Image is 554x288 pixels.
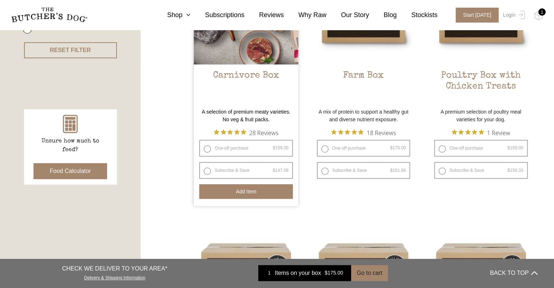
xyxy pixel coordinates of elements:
[273,145,275,150] span: $
[390,168,406,173] bdi: 161.88
[199,162,293,179] label: Subscribe & Save
[62,264,167,273] p: CHECK WE DELIVER TO YOUR AREA*
[244,10,284,20] a: Reviews
[317,140,410,157] label: One-off purchase
[249,127,278,138] span: 28 Reviews
[448,8,501,23] a: Start [DATE]
[199,184,293,199] button: Add item
[434,162,528,179] label: Subscribe & Save
[390,168,393,173] span: $
[331,127,396,138] button: Rated 4.9 out of 5 stars from 18 reviews. Jump to reviews.
[311,108,416,123] p: A mix of protein to support a healthy gut and diverse nutrient exposure.
[194,108,298,123] p: A selection of premium meaty varieties. No veg & fruit packs.
[325,270,343,276] bdi: 175.00
[538,8,546,16] div: 1
[24,42,117,58] button: RESET FILTER
[273,145,288,150] bdi: 159.00
[456,8,499,23] span: Start [DATE]
[258,265,351,281] a: 1 Items on your box $175.00
[34,137,107,154] p: Unsure how much to feed?
[311,70,416,104] h2: Farm Box
[317,162,410,179] label: Subscribe & Save
[507,145,510,150] span: $
[194,70,298,104] h2: Carnivore Box
[507,145,523,150] bdi: 169.00
[487,127,510,138] span: 1 Review
[326,10,369,20] a: Our Story
[273,168,275,173] span: $
[273,168,288,173] bdi: 147.08
[275,269,321,277] span: Items on your box
[325,270,327,276] span: $
[369,10,397,20] a: Blog
[366,127,396,138] span: 18 Reviews
[429,70,533,104] h2: Poultry Box with Chicken Treats
[199,140,293,157] label: One-off purchase
[153,10,190,20] a: Shop
[534,11,543,20] img: TBD_Cart-Full.png
[501,8,525,23] a: Login
[390,145,406,150] bdi: 175.00
[214,127,278,138] button: Rated 4.9 out of 5 stars from 28 reviews. Jump to reviews.
[434,140,528,157] label: One-off purchase
[390,145,393,150] span: $
[507,168,510,173] span: $
[264,269,275,277] div: 1
[284,10,326,20] a: Why Raw
[429,108,533,123] p: A premium selection of poultry meal varieties for your dog.
[351,265,388,281] button: Go to cart
[490,264,537,282] button: BACK TO TOP
[507,168,523,173] bdi: 156.33
[190,10,244,20] a: Subscriptions
[34,163,107,179] button: Food Calculator
[452,127,510,138] button: Rated 5 out of 5 stars from 1 reviews. Jump to reviews.
[84,273,145,280] a: Delivery & Shipping Information
[397,10,437,20] a: Stockists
